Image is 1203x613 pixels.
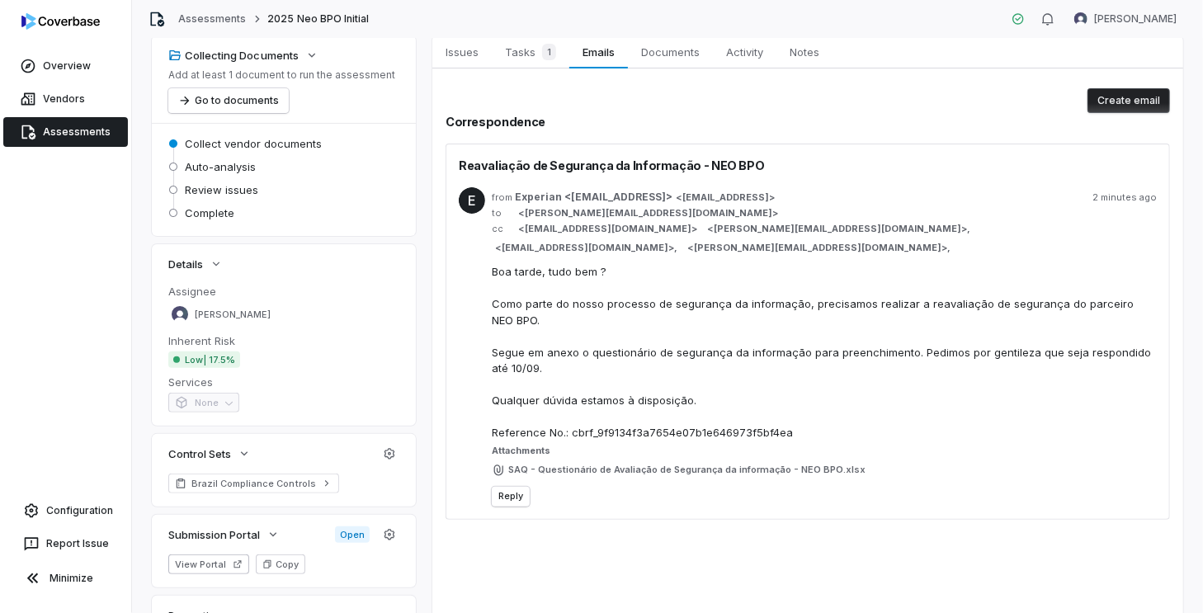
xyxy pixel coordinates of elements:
span: Notes [783,41,826,63]
a: Vendors [3,84,128,114]
span: Review issues [185,182,258,197]
span: Documents [635,41,706,63]
span: Submission Portal [168,527,260,542]
span: 2 minutes ago [1092,191,1157,204]
a: Configuration [7,496,125,526]
button: Report Issue [7,529,125,559]
button: Go to documents [168,88,289,113]
span: > , [684,242,951,254]
span: Auto-analysis [185,159,256,174]
img: Felipe Bertho avatar [1074,12,1087,26]
span: Low | 17.5% [168,351,240,368]
span: 1 [542,44,556,60]
button: Control Sets [163,439,256,469]
span: [PERSON_NAME][EMAIL_ADDRESS][DOMAIN_NAME] [694,242,941,254]
a: Brazil Compliance Controls [168,474,339,493]
button: Minimize [7,562,125,595]
span: < [518,207,525,219]
span: Tasks [498,40,563,64]
span: [EMAIL_ADDRESS] [682,191,769,204]
img: Felipe Bertho avatar [172,306,188,323]
p: Add at least 1 document to run the assessment [168,68,395,82]
span: Complete [185,205,234,220]
dt: Inherent Risk [168,333,399,348]
span: Activity [719,41,770,63]
span: < [676,191,682,204]
span: Attachments [492,445,1157,457]
span: [PERSON_NAME][EMAIL_ADDRESS][DOMAIN_NAME] [525,207,772,219]
span: Emails [576,41,620,63]
span: [EMAIL_ADDRESS][DOMAIN_NAME] [502,242,668,254]
span: > , [492,242,677,254]
span: [PERSON_NAME][EMAIL_ADDRESS][DOMAIN_NAME] [714,223,961,235]
button: Felipe Bertho avatar[PERSON_NAME] [1064,7,1186,31]
span: Brazil Compliance Controls [191,477,316,490]
img: logo-D7KZi-bG.svg [21,13,100,30]
span: Collect vendor documents [185,136,322,151]
button: Collecting Documents [163,40,323,70]
span: E [459,187,485,214]
a: Assessments [178,12,246,26]
a: Overview [3,51,128,81]
span: > [515,207,778,219]
span: to [492,207,508,219]
span: Details [168,257,203,271]
span: > [515,223,697,235]
button: Create email [1087,88,1170,113]
span: SAQ - Questionário de Avaliação de Segurança da informação - NEO BPO.xlsx [508,464,866,476]
a: Assessments [3,117,128,147]
span: Experian <[EMAIL_ADDRESS]> [515,191,672,204]
div: Boa tarde, tudo bem ? Como parte do nosso processo de segurança da informação, precisamos realiza... [492,264,1157,441]
span: > [515,191,775,204]
span: > , [704,223,970,235]
button: Reply [492,487,530,507]
dt: Assignee [168,284,399,299]
span: Issues [439,41,485,63]
span: Reavaliação de Segurança da Informação - NEO BPO [459,157,765,174]
span: [PERSON_NAME] [1094,12,1177,26]
span: from [492,191,508,204]
span: Control Sets [168,446,231,461]
button: Details [163,249,228,279]
span: 2025 Neo BPO Initial [267,12,369,26]
span: < [707,223,714,235]
button: View Portal [168,554,249,574]
span: < [495,242,502,254]
span: [EMAIL_ADDRESS][DOMAIN_NAME] [525,223,691,235]
h2: Correspondence [446,113,1170,130]
div: Collecting Documents [168,48,299,63]
span: Open [335,526,370,543]
span: cc [492,223,508,235]
button: Copy [256,554,305,574]
span: < [687,242,694,254]
dt: Services [168,375,399,389]
span: < [518,223,525,235]
button: Submission Portal [163,520,285,549]
span: [PERSON_NAME] [195,309,271,321]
